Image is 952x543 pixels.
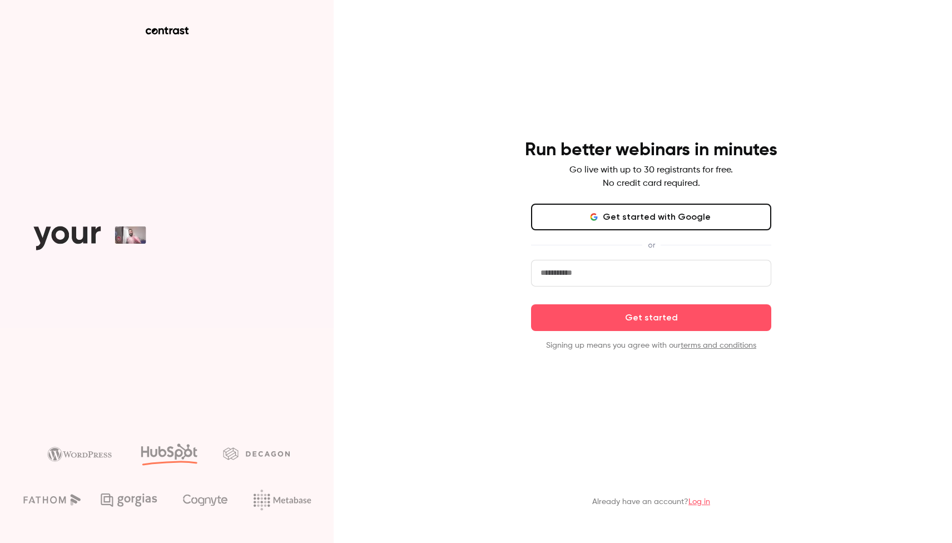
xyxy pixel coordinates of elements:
a: Log in [688,498,710,506]
a: terms and conditions [681,342,756,349]
button: Get started [531,304,771,331]
h4: Run better webinars in minutes [525,139,777,161]
span: or [642,239,661,251]
p: Signing up means you agree with our [531,340,771,351]
button: Get started with Google [531,204,771,230]
p: Already have an account? [592,496,710,507]
p: Go live with up to 30 registrants for free. No credit card required. [569,164,733,190]
img: decagon [223,447,290,460]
